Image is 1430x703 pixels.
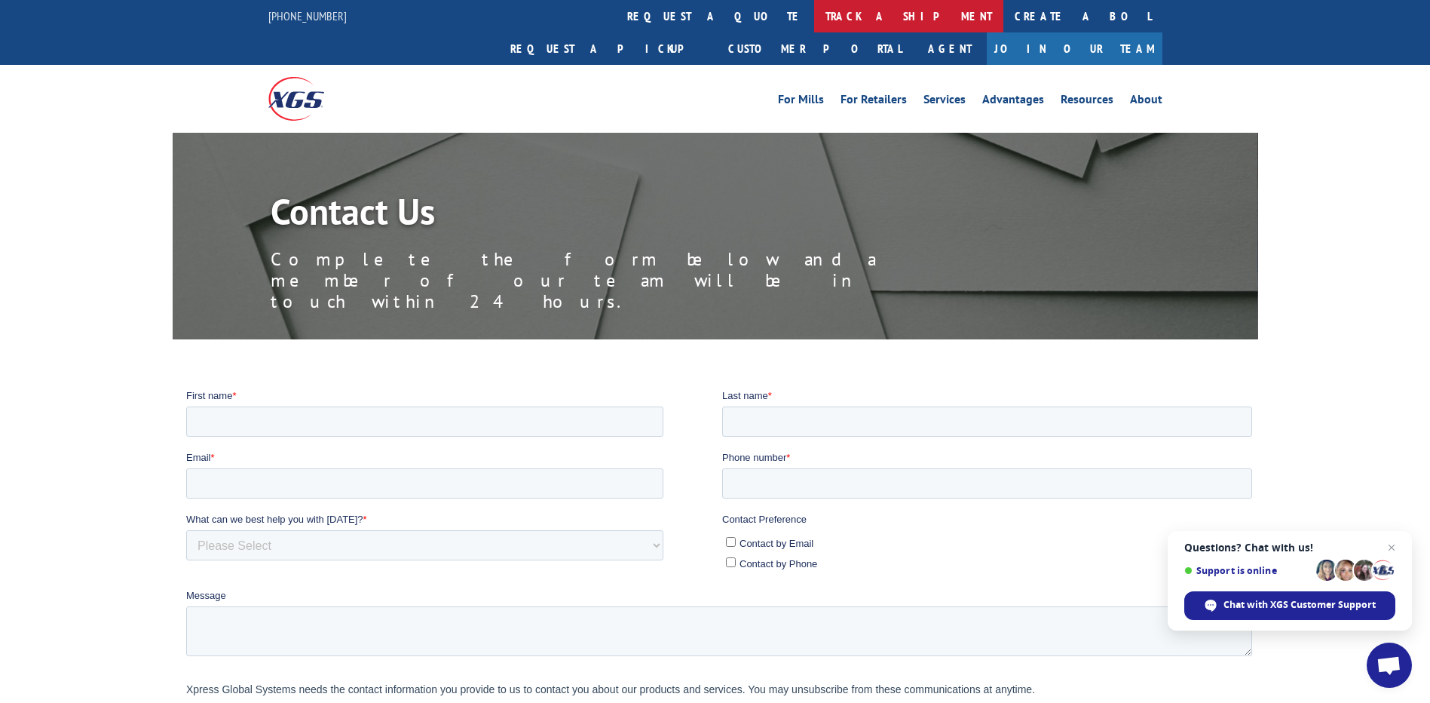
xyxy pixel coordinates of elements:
[1061,94,1113,110] a: Resources
[923,94,966,110] a: Services
[271,193,949,237] h1: Contact Us
[987,32,1162,65] a: Join Our Team
[1130,94,1162,110] a: About
[841,94,907,110] a: For Retailers
[1223,598,1376,612] span: Chat with XGS Customer Support
[1367,643,1412,688] div: Open chat
[1184,542,1395,554] span: Questions? Chat with us!
[271,249,949,312] p: Complete the form below and a member of our team will be in touch within 24 hours.
[913,32,987,65] a: Agent
[499,32,717,65] a: Request a pickup
[778,94,824,110] a: For Mills
[1184,591,1395,620] div: Chat with XGS Customer Support
[717,32,913,65] a: Customer Portal
[1184,565,1311,576] span: Support is online
[982,94,1044,110] a: Advantages
[268,8,347,23] a: [PHONE_NUMBER]
[1383,539,1401,557] span: Close chat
